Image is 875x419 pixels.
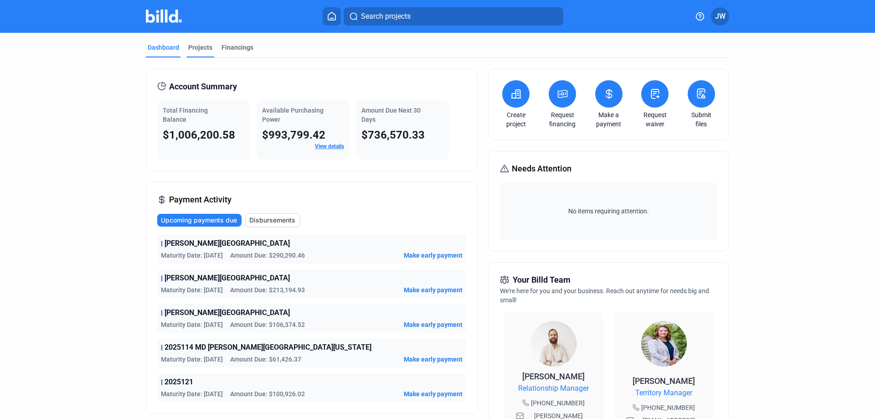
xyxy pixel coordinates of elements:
span: Upcoming payments due [161,216,237,225]
div: Projects [188,43,212,52]
span: Amount Due: $61,426.37 [230,355,301,364]
span: Amount Due: $290,290.46 [230,251,305,260]
span: Maturity Date: [DATE] [161,285,223,295]
span: 2025114 MD [PERSON_NAME][GEOGRAPHIC_DATA][US_STATE] [165,342,371,353]
span: Make early payment [404,320,463,329]
span: JW [715,11,726,22]
span: $736,570.33 [361,129,425,141]
span: Maturity Date: [DATE] [161,389,223,398]
span: $1,006,200.58 [163,129,235,141]
span: Relationship Manager [518,383,589,394]
img: Billd Company Logo [146,10,182,23]
div: Dashboard [148,43,179,52]
span: Amount Due: $106,374.52 [230,320,305,329]
span: We're here for you and your business. Reach out anytime for needs big and small! [500,287,709,304]
span: Make early payment [404,251,463,260]
a: View details [315,143,344,150]
span: Search projects [361,11,411,22]
span: [PHONE_NUMBER] [641,403,695,412]
a: Request financing [546,110,578,129]
a: Make a payment [593,110,625,129]
span: [PERSON_NAME] [633,376,695,386]
a: Submit files [685,110,717,129]
a: Request waiver [639,110,671,129]
span: 2025121 [165,377,193,388]
span: Disbursements [249,216,295,225]
span: Maturity Date: [DATE] [161,251,223,260]
span: $993,799.42 [262,129,325,141]
a: Create project [500,110,532,129]
span: Amount Due: $213,194.93 [230,285,305,295]
span: Payment Activity [169,193,232,206]
span: Maturity Date: [DATE] [161,320,223,329]
span: Amount Due: $100,926.02 [230,389,305,398]
span: [PERSON_NAME][GEOGRAPHIC_DATA] [165,273,290,284]
span: Make early payment [404,285,463,295]
span: Amount Due Next 30 Days [361,107,421,123]
span: Make early payment [404,355,463,364]
span: [PERSON_NAME][GEOGRAPHIC_DATA] [165,238,290,249]
span: Total Financing Balance [163,107,208,123]
span: No items requiring attention. [504,207,713,216]
span: [PHONE_NUMBER] [531,398,585,408]
span: [PERSON_NAME] [522,372,585,381]
span: Account Summary [169,80,237,93]
span: Maturity Date: [DATE] [161,355,223,364]
div: Financings [221,43,253,52]
span: Make early payment [404,389,463,398]
span: Your Billd Team [513,274,571,286]
span: Territory Manager [635,388,692,398]
span: Needs Attention [512,162,571,175]
img: Relationship Manager [531,321,576,367]
img: Territory Manager [641,321,687,367]
span: [PERSON_NAME][GEOGRAPHIC_DATA] [165,307,290,318]
span: Available Purchasing Power [262,107,324,123]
